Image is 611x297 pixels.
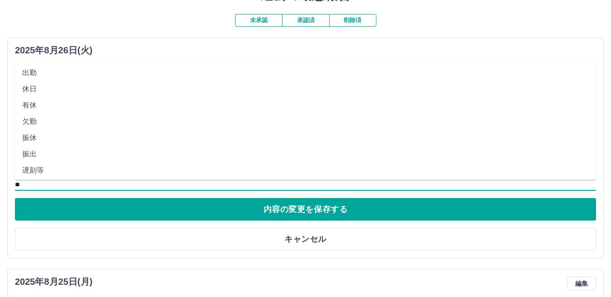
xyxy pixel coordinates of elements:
[15,198,596,221] button: 内容の変更を保存する
[282,14,329,27] button: 承認済
[567,277,596,290] button: 編集
[15,113,596,130] li: 欠勤
[15,45,92,56] h3: 2025年8月26日(火)
[15,130,596,146] li: 振休
[329,14,376,27] button: 削除済
[15,81,596,97] li: 休日
[235,14,282,27] button: 未承認
[15,179,596,195] li: 休業
[15,146,596,162] li: 振出
[15,162,596,179] li: 遅刻等
[15,97,596,113] li: 有休
[15,277,92,287] h3: 2025年8月25日(月)
[15,228,596,250] button: キャンセル
[15,65,596,81] li: 出勤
